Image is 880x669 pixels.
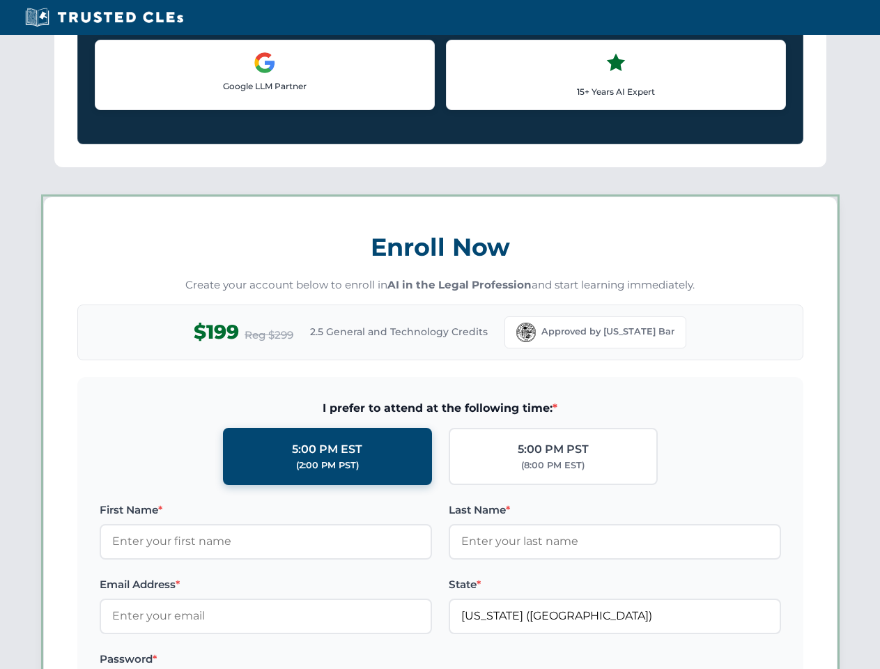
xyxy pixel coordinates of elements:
strong: AI in the Legal Profession [387,278,532,291]
div: 5:00 PM EST [292,440,362,459]
span: Approved by [US_STATE] Bar [541,325,674,339]
div: 5:00 PM PST [518,440,589,459]
label: Password [100,651,432,668]
div: (2:00 PM PST) [296,459,359,472]
input: Enter your first name [100,524,432,559]
p: Google LLM Partner [107,79,423,93]
h3: Enroll Now [77,225,803,269]
input: Florida (FL) [449,599,781,633]
input: Enter your last name [449,524,781,559]
span: I prefer to attend at the following time: [100,399,781,417]
img: Trusted CLEs [21,7,187,28]
label: Last Name [449,502,781,518]
p: Create your account below to enroll in and start learning immediately. [77,277,803,293]
img: Google [254,52,276,74]
span: 2.5 General and Technology Credits [310,324,488,339]
span: Reg $299 [245,327,293,344]
label: Email Address [100,576,432,593]
p: 15+ Years AI Expert [458,85,774,98]
input: Enter your email [100,599,432,633]
span: $199 [194,316,239,348]
label: First Name [100,502,432,518]
div: (8:00 PM EST) [521,459,585,472]
img: Florida Bar [516,323,536,342]
label: State [449,576,781,593]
